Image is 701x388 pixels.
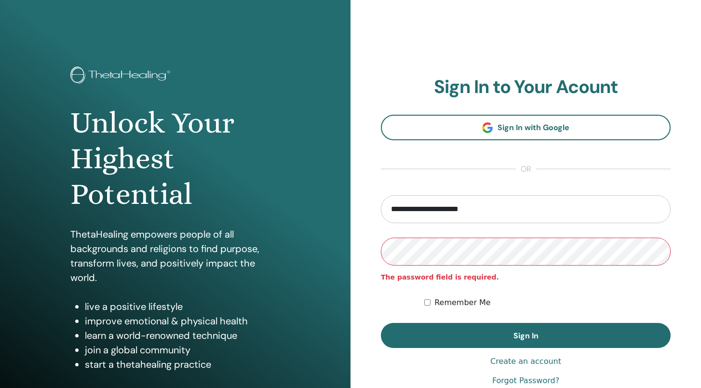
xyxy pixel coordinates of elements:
[381,76,671,98] h2: Sign In to Your Acount
[492,375,559,387] a: Forgot Password?
[85,328,280,343] li: learn a world-renowned technique
[381,273,499,281] strong: The password field is required.
[85,343,280,357] li: join a global community
[85,314,280,328] li: improve emotional & physical health
[85,299,280,314] li: live a positive lifestyle
[85,357,280,372] li: start a thetahealing practice
[70,105,280,213] h1: Unlock Your Highest Potential
[70,227,280,285] p: ThetaHealing empowers people of all backgrounds and religions to find purpose, transform lives, a...
[490,356,561,367] a: Create an account
[498,122,569,133] span: Sign In with Google
[434,297,491,308] label: Remember Me
[513,331,539,341] span: Sign In
[381,115,671,140] a: Sign In with Google
[516,163,536,175] span: or
[424,297,671,308] div: Keep me authenticated indefinitely or until I manually logout
[381,323,671,348] button: Sign In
